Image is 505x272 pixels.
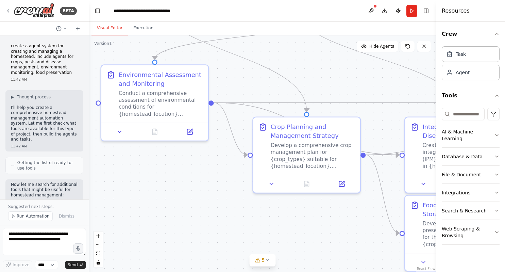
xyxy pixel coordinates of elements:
[94,231,103,267] div: React Flow controls
[442,202,500,220] button: Search & Research
[369,44,394,49] span: Hide Agents
[100,64,209,141] div: Environmental Assessment and MonitoringConduct a comprehensive assessment of environmental condit...
[94,240,103,249] button: zoom out
[93,6,102,16] button: Hide left sidebar
[442,44,500,86] div: Crew
[442,184,500,202] button: Integrations
[417,267,435,271] a: React Flow attribution
[175,127,205,137] button: Open in side panel
[94,258,103,267] button: toggle interactivity
[11,94,14,100] span: ▶
[289,3,463,112] g: Edge from f6d44d35-61b3-4eb2-9529-e964a8697595 to 6449bb39-0c45-48f9-84a8-3971004cb5c0
[17,160,78,171] span: Getting the list of ready-to-use tools
[128,21,159,35] button: Execution
[11,105,78,142] p: I'll help you create a comprehensive homestead management automation system. Let me first check w...
[119,70,203,88] div: Environmental Assessment and Monitoring
[8,211,53,221] button: Run Automation
[442,166,500,183] button: File & Document
[456,69,470,76] div: Agent
[94,41,112,46] div: Version 1
[357,41,398,52] button: Hide Agents
[17,94,51,100] span: Thought process
[55,211,78,221] button: Dismiss
[442,105,500,250] div: Tools
[442,86,500,105] button: Tools
[8,204,81,209] p: Suggested next steps:
[271,123,355,140] div: Crop Planning and Management Strategy
[442,148,500,165] button: Database & Data
[59,213,74,219] span: Dismiss
[366,150,400,159] g: Edge from 519a70d2-a579-49ea-b9ae-db26e72ccc52 to 6449bb39-0c45-48f9-84a8-3971004cb5c0
[11,77,78,82] div: 11:42 AM
[53,25,70,33] button: Switch to previous chat
[17,213,50,219] span: Run Automation
[60,7,77,15] div: BETA
[442,25,500,44] button: Crew
[91,21,128,35] button: Visual Editor
[11,94,51,100] button: ▶Thought process
[421,6,431,16] button: Hide right sidebar
[11,182,78,198] p: Now let me search for additional tools that might be useful for homestead management:
[14,3,54,18] img: Logo
[114,7,170,14] nav: breadcrumb
[214,98,248,159] g: Edge from 5d68fc1e-2977-40dd-90cf-e53555048ca0 to 519a70d2-a579-49ea-b9ae-db26e72ccc52
[250,254,276,267] button: 5
[442,220,500,244] button: Web Scraping & Browsing
[327,179,357,189] button: Open in side panel
[68,262,78,268] span: Send
[3,260,32,269] button: Improve
[73,243,83,254] button: Click to speak your automation idea
[442,7,470,15] h4: Resources
[65,261,86,269] button: Send
[262,257,265,263] span: 5
[13,262,29,268] span: Improve
[11,199,78,205] div: 11:43 AM
[11,44,78,76] p: create a agent system for creating and managing a homestead. Include agents for crops, pests and ...
[442,123,500,147] button: AI & Machine Learning
[136,127,173,137] button: No output available
[72,25,83,33] button: Start a new chat
[456,51,466,58] div: Task
[288,179,325,189] button: No output available
[119,90,203,117] div: Conduct a comprehensive assessment of environmental conditions for {homestead_location} including...
[252,116,361,193] div: Crop Planning and Management StrategyDevelop a comprehensive crop management plan for {crop_types...
[366,150,400,237] g: Edge from 519a70d2-a579-49ea-b9ae-db26e72ccc52 to e9fad93a-bde2-4207-a749-ccdbe56c99fb
[11,144,78,149] div: 11:42 AM
[94,249,103,258] button: fit view
[94,231,103,240] button: zoom in
[271,142,355,170] div: Develop a comprehensive crop management plan for {crop_types} suitable for {homestead_location}. ...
